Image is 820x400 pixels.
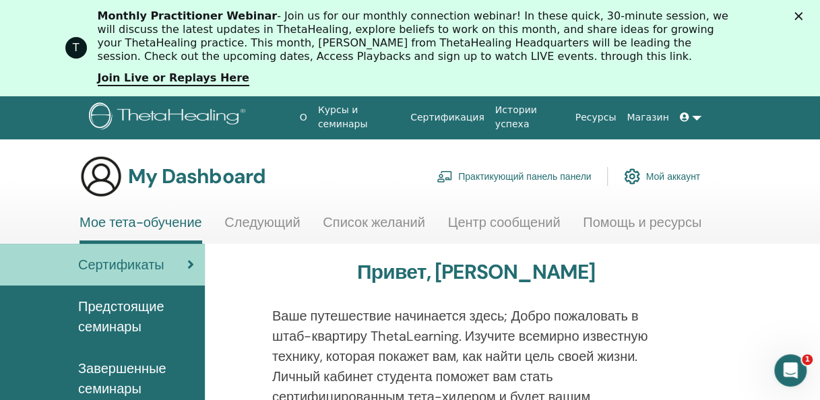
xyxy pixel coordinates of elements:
[357,260,596,284] h3: Привет, [PERSON_NAME]
[437,162,591,191] a: Практикующий панель панели
[78,296,194,337] span: Предстоящие семинары
[405,105,490,130] a: Сертификация
[80,214,202,244] a: Мое тета-обучение
[313,98,405,137] a: Курсы и семинары
[802,354,813,365] span: 1
[583,214,701,240] a: Помощь и ресурсы
[98,9,734,63] div: - Join us for our monthly connection webinar! In these quick, 30-minute session, we will discuss ...
[78,255,164,275] span: Сертификаты
[128,164,265,189] h3: My Dashboard
[98,71,249,86] a: Join Live or Replays Here
[89,102,250,133] img: logo.png
[65,37,87,59] div: Profile image for ThetaHealing
[774,354,807,387] iframe: Intercom live chat
[323,214,425,240] a: Список желаний
[624,162,700,191] a: Мой аккаунт
[794,12,808,20] div: Закрыть
[621,105,674,130] a: Магазин
[447,214,560,240] a: Центр сообщений
[98,9,278,22] b: Monthly Practitioner Webinar
[78,358,194,399] span: Завершенные семинары
[80,155,123,198] img: generic-user-icon.jpg
[570,105,622,130] a: Ресурсы
[624,165,640,188] img: cog.svg
[490,98,570,137] a: Истории успеха
[437,170,453,182] img: chalkboard-teacher.svg
[294,105,313,130] a: О
[224,214,300,240] a: Следующий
